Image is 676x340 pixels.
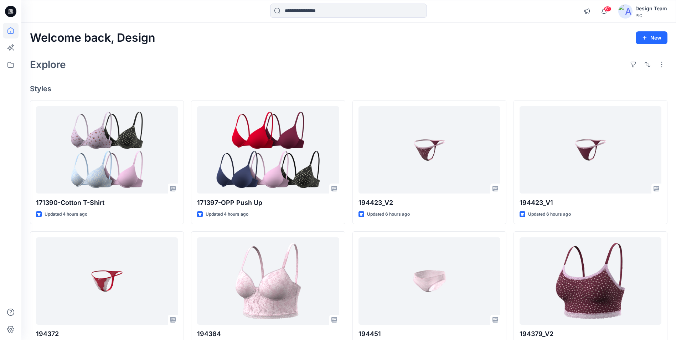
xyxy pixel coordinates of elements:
[197,237,339,325] a: 194364
[618,4,633,19] img: avatar
[520,198,661,208] p: 194423_V1
[358,106,500,194] a: 194423_V2
[520,106,661,194] a: 194423_V1
[358,198,500,208] p: 194423_V2
[367,211,410,218] p: Updated 6 hours ago
[636,31,667,44] button: New
[36,237,178,325] a: 194372
[197,198,339,208] p: 171397-OPP Push Up
[45,211,87,218] p: Updated 4 hours ago
[36,198,178,208] p: 171390-Cotton T-Shirt
[358,329,500,339] p: 194451
[528,211,571,218] p: Updated 6 hours ago
[604,6,612,12] span: 61
[197,106,339,194] a: 171397-OPP Push Up
[206,211,248,218] p: Updated 4 hours ago
[197,329,339,339] p: 194364
[520,237,661,325] a: 194379_V2
[30,59,66,70] h2: Explore
[635,13,667,18] div: PIC
[358,237,500,325] a: 194451
[635,4,667,13] div: Design Team
[30,31,155,45] h2: Welcome back, Design
[36,106,178,194] a: 171390-Cotton T-Shirt
[36,329,178,339] p: 194372
[520,329,661,339] p: 194379_V2
[30,84,667,93] h4: Styles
